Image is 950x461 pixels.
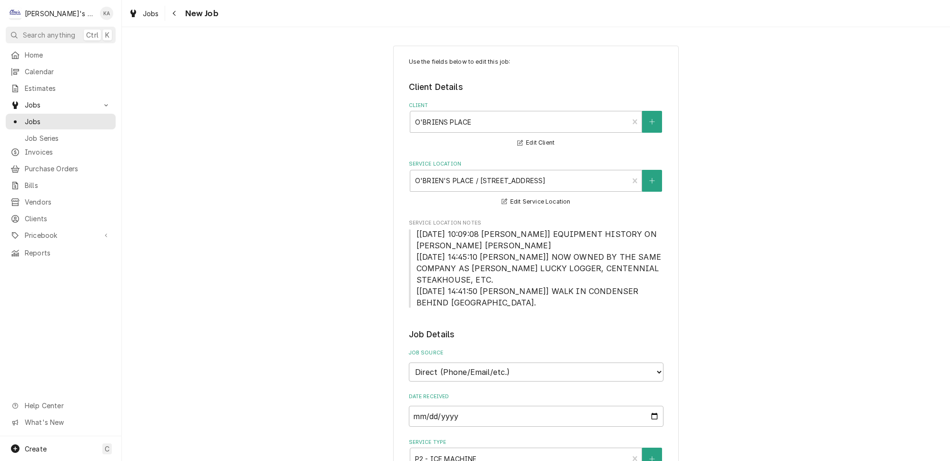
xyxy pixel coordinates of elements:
span: Vendors [25,197,111,207]
legend: Client Details [409,81,663,93]
a: Clients [6,211,116,226]
a: Go to Jobs [6,97,116,113]
span: Jobs [25,100,97,110]
svg: Create New Client [649,118,655,125]
span: Home [25,50,111,60]
label: Client [409,102,663,109]
a: Bills [6,177,116,193]
span: Bills [25,180,111,190]
div: Job Source [409,349,663,381]
div: Client [409,102,663,149]
span: K [105,30,109,40]
label: Job Source [409,349,663,357]
a: Go to Help Center [6,398,116,413]
a: Job Series [6,130,116,146]
a: Calendar [6,64,116,79]
a: Jobs [125,6,163,21]
span: Estimates [25,83,111,93]
span: Service Location Notes [409,228,663,308]
div: Clay's Refrigeration's Avatar [9,7,22,20]
span: Clients [25,214,111,224]
a: Home [6,47,116,63]
a: Vendors [6,194,116,210]
span: Search anything [23,30,75,40]
span: Ctrl [86,30,99,40]
a: Reports [6,245,116,261]
span: Service Location Notes [409,219,663,227]
button: Edit Service Location [500,196,572,208]
span: Invoices [25,147,111,157]
a: Estimates [6,80,116,96]
span: [[DATE] 10:09:08 [PERSON_NAME]] EQUIPMENT HISTORY ON [PERSON_NAME] [PERSON_NAME] [[DATE] 14:45:10... [416,229,664,307]
span: Help Center [25,401,110,411]
div: C [9,7,22,20]
button: Search anythingCtrlK [6,27,116,43]
div: Service Location [409,160,663,207]
span: Job Series [25,133,111,143]
p: Use the fields below to edit this job: [409,58,663,66]
div: Service Location Notes [409,219,663,308]
span: Purchase Orders [25,164,111,174]
div: KA [100,7,113,20]
span: C [105,444,109,454]
a: Invoices [6,144,116,160]
legend: Job Details [409,328,663,341]
div: [PERSON_NAME]'s Refrigeration [25,9,95,19]
label: Service Type [409,439,663,446]
button: Create New Client [642,111,662,133]
a: Jobs [6,114,116,129]
span: Create [25,445,47,453]
input: yyyy-mm-dd [409,406,663,427]
span: Calendar [25,67,111,77]
label: Service Location [409,160,663,168]
button: Edit Client [516,137,556,149]
span: New Job [182,7,218,20]
span: What's New [25,417,110,427]
span: Jobs [25,117,111,127]
span: Reports [25,248,111,258]
a: Go to Pricebook [6,227,116,243]
div: Date Received [409,393,663,427]
a: Purchase Orders [6,161,116,177]
a: Go to What's New [6,414,116,430]
div: Korey Austin's Avatar [100,7,113,20]
span: Jobs [143,9,159,19]
span: Pricebook [25,230,97,240]
button: Navigate back [167,6,182,21]
svg: Create New Location [649,177,655,184]
label: Date Received [409,393,663,401]
button: Create New Location [642,170,662,192]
